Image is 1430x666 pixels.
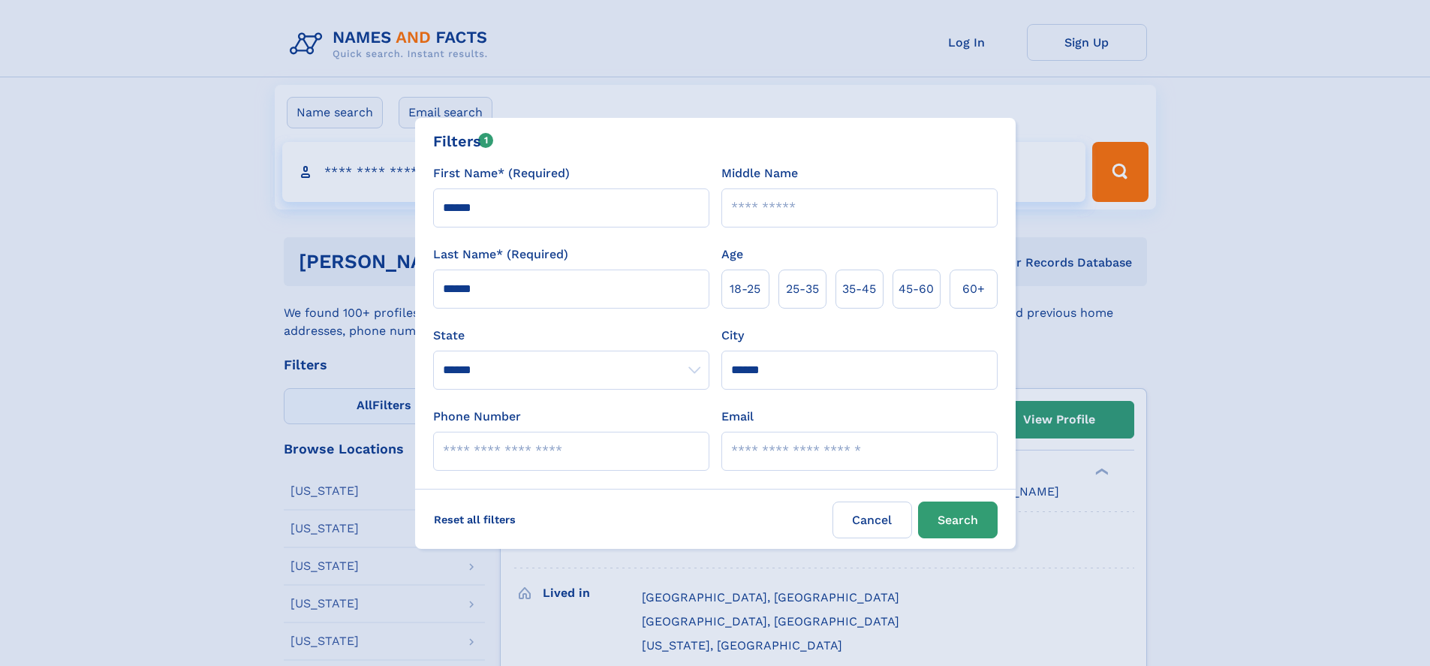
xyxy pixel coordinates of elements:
label: City [721,327,744,345]
label: Email [721,408,754,426]
label: Phone Number [433,408,521,426]
label: Age [721,246,743,264]
label: State [433,327,709,345]
button: Search [918,502,998,538]
span: 60+ [962,280,985,298]
label: Middle Name [721,164,798,182]
span: 25‑35 [786,280,819,298]
label: Reset all filters [424,502,525,538]
label: Cancel [832,502,912,538]
label: First Name* (Required) [433,164,570,182]
span: 35‑45 [842,280,876,298]
span: 18‑25 [730,280,760,298]
div: Filters [433,130,494,152]
span: 45‑60 [899,280,934,298]
label: Last Name* (Required) [433,246,568,264]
